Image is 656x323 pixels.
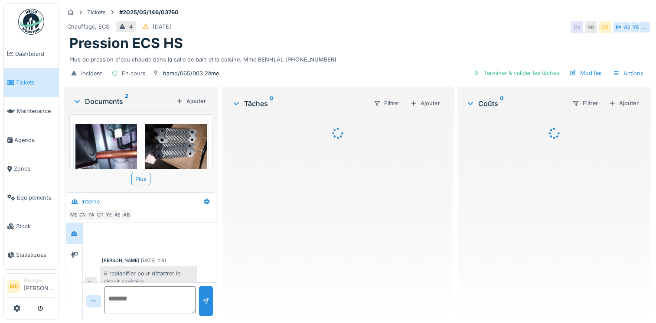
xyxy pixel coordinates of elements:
span: Agenda [14,136,55,144]
li: MD [7,280,20,293]
div: Tâches [232,98,366,109]
div: Ajouter [173,95,209,107]
div: Actions [609,67,647,80]
div: Documents [73,96,173,107]
span: Équipements [17,194,55,202]
img: Badge_color-CXgf-gQk.svg [18,9,44,35]
div: [DATE] 11:51 [141,257,166,264]
h1: Pression ECS HS [69,35,183,52]
div: PA [85,277,97,289]
span: Statistiques [16,251,55,259]
sup: 0 [500,98,504,109]
span: Zones [14,165,55,173]
div: PA [85,209,98,221]
div: PA [613,21,625,33]
span: Tickets [16,78,55,87]
span: Dashboard [15,50,55,58]
div: hamo/065/003 2ème [163,69,219,78]
div: CT [94,209,106,221]
div: Chauffage, ECS [67,23,109,31]
span: Stock [16,222,55,230]
div: Ajouter [407,97,444,109]
div: Interne [82,197,100,206]
div: AS [621,21,633,33]
div: AB [120,209,132,221]
div: NB [585,21,597,33]
div: … [639,21,651,33]
div: Filtrer [370,97,403,110]
strong: #2025/05/146/03760 [116,8,182,16]
div: CV [571,21,583,33]
div: Manager [24,277,55,284]
sup: 0 [270,98,274,109]
div: A replanifier pour détartrer le circuit sanitaire. [100,266,197,289]
div: AS [111,209,124,221]
div: Coûts [466,98,565,109]
img: vot5nn48jm77l1imxzwfu7avdx89 [75,124,137,206]
li: [PERSON_NAME] [24,277,55,296]
div: Plus [131,173,150,185]
div: CV [77,209,89,221]
div: Ajouter [605,97,642,109]
img: us4ktua03vrhyw4hdtn4gq9d4l6t [145,124,206,170]
div: [DATE] [153,23,171,31]
div: Plus de pression d'eau chaude dans la salle de bain et la cuisine. Mme BENHLAL [PHONE_NUMBER] [69,52,646,64]
a: Tickets [4,68,59,97]
a: Agenda [4,126,59,154]
div: Tickets [87,8,106,16]
div: MD [68,209,80,221]
div: [PERSON_NAME] [102,257,139,264]
a: Zones [4,155,59,183]
a: Équipements [4,183,59,212]
div: YE [630,21,642,33]
div: Modifier [566,67,606,79]
a: Maintenance [4,97,59,126]
div: YE [103,209,115,221]
div: Filtrer [568,97,602,110]
div: Terminer & valider les tâches [470,67,563,79]
div: CV [599,21,611,33]
sup: 2 [125,96,128,107]
span: Maintenance [17,107,55,115]
a: Statistiques [4,241,59,269]
div: En cours [122,69,146,78]
div: Incident [81,69,102,78]
a: Dashboard [4,39,59,68]
a: Stock [4,212,59,240]
div: 4 [129,23,133,31]
a: MD Manager[PERSON_NAME] [7,277,55,298]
